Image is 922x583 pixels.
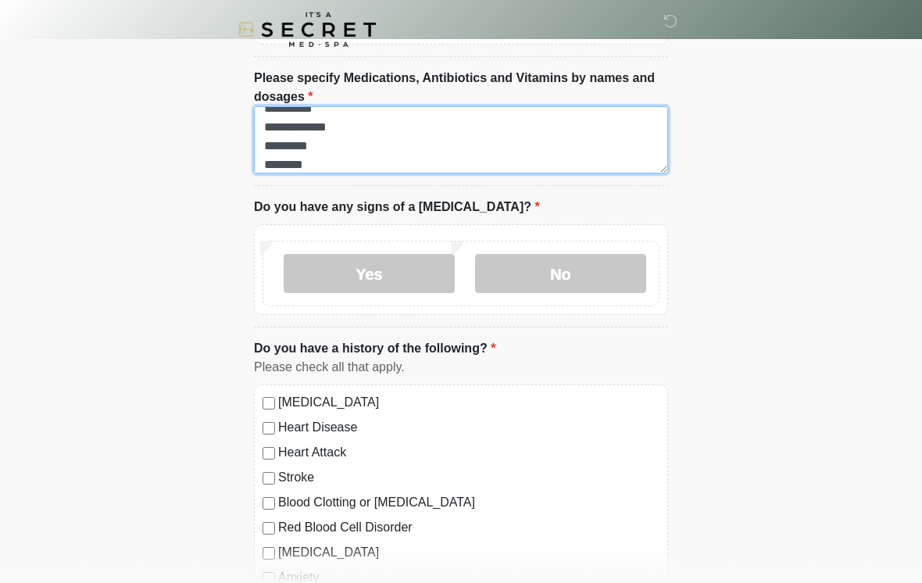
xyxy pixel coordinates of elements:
[254,198,540,216] label: Do you have any signs of a [MEDICAL_DATA]?
[263,472,275,485] input: Stroke
[284,254,455,293] label: Yes
[278,468,659,487] label: Stroke
[278,518,659,537] label: Red Blood Cell Disorder
[254,69,668,106] label: Please specify Medications, Antibiotics and Vitamins by names and dosages
[278,493,659,512] label: Blood Clotting or [MEDICAL_DATA]
[254,358,668,377] div: Please check all that apply.
[263,497,275,510] input: Blood Clotting or [MEDICAL_DATA]
[254,339,495,358] label: Do you have a history of the following?
[263,422,275,435] input: Heart Disease
[263,447,275,460] input: Heart Attack
[278,543,659,562] label: [MEDICAL_DATA]
[263,397,275,410] input: [MEDICAL_DATA]
[278,443,659,462] label: Heart Attack
[263,522,275,535] input: Red Blood Cell Disorder
[278,393,659,412] label: [MEDICAL_DATA]
[278,418,659,437] label: Heart Disease
[263,547,275,560] input: [MEDICAL_DATA]
[475,254,646,293] label: No
[238,12,376,47] img: It's A Secret Med Spa Logo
